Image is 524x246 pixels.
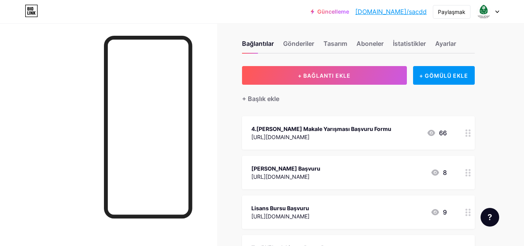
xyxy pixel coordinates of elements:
[435,40,456,47] font: Ayarlar
[242,66,407,85] button: + BAĞLANTI EKLE
[439,129,447,137] font: 66
[476,4,491,19] img: sacdd
[443,208,447,216] font: 9
[242,95,279,103] font: + Başlık ekle
[251,173,310,180] font: [URL][DOMAIN_NAME]
[355,7,427,16] a: [DOMAIN_NAME]/sacdd
[443,169,447,176] font: 8
[298,72,351,79] font: + BAĞLANTI EKLE
[356,40,384,47] font: Aboneler
[317,8,349,15] font: Güncelleme
[355,8,427,16] font: [DOMAIN_NAME]/sacdd
[251,126,391,132] font: 4.[PERSON_NAME] Makale Yarışması Başvuru Formu
[393,40,426,47] font: İstatistikler
[242,40,274,47] font: Bağlantılar
[323,40,347,47] font: Tasarım
[283,40,314,47] font: Gönderiler
[438,9,465,15] font: Paylaşmak
[251,213,310,220] font: [URL][DOMAIN_NAME]
[251,205,309,211] font: Lisans Bursu Başvuru
[251,165,320,172] font: [PERSON_NAME] Başvuru
[251,134,310,140] font: [URL][DOMAIN_NAME]
[419,72,468,79] font: + GÖMÜLÜ EKLE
